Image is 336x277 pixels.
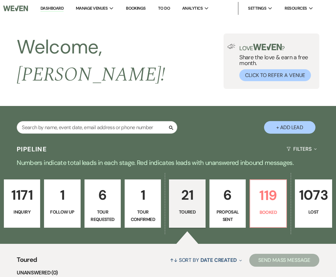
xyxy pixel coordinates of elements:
span: Resources [285,5,307,12]
p: 1171 [8,184,36,206]
a: 1Follow Up [44,179,80,228]
p: Booked [254,209,282,216]
img: Weven Logo [3,2,28,15]
li: Unanswered (0) [17,269,319,277]
span: ↑↓ [170,257,178,263]
p: Proposal Sent [214,208,242,223]
p: 1 [129,184,157,206]
p: Toured [173,208,201,215]
span: [PERSON_NAME] ! [17,60,165,90]
a: 6Proposal Sent [209,179,246,228]
span: Manage Venues [76,5,108,12]
a: 1073Lost [295,179,332,228]
a: 1Tour Confirmed [125,179,161,228]
p: Tour Requested [89,208,117,223]
p: Tour Confirmed [129,208,157,223]
p: 6 [214,184,242,206]
a: 6Tour Requested [84,179,121,228]
a: To Do [158,5,170,11]
p: Love ? [239,44,315,51]
input: Search by name, event date, email address or phone number [17,121,177,134]
h2: Welcome, [17,33,224,88]
button: + Add Lead [264,121,315,134]
p: Follow Up [48,208,76,215]
a: Bookings [126,5,146,11]
p: 1073 [299,184,328,206]
span: Date Created [200,257,237,263]
a: 1171Inquiry [4,179,40,228]
div: Share the love & earn a free month. [235,44,315,81]
a: Dashboard [40,5,64,12]
h3: Pipeline [17,145,47,154]
button: Click to Refer a Venue [239,69,311,81]
p: Lost [299,208,328,215]
a: 21Toured [169,179,205,228]
span: Toured [17,255,37,269]
img: loud-speaker-illustration.svg [227,44,235,49]
p: 1 [48,184,76,206]
p: 6 [89,184,117,206]
button: Send Mass Message [249,254,319,267]
p: 119 [254,185,282,206]
p: Inquiry [8,208,36,215]
button: Sort By Date Created [167,252,244,269]
button: Filters [284,140,319,158]
img: weven-logo-green.svg [253,44,282,50]
span: Analytics [182,5,203,12]
p: 21 [173,184,201,206]
a: 119Booked [250,179,287,228]
span: Settings [248,5,266,12]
